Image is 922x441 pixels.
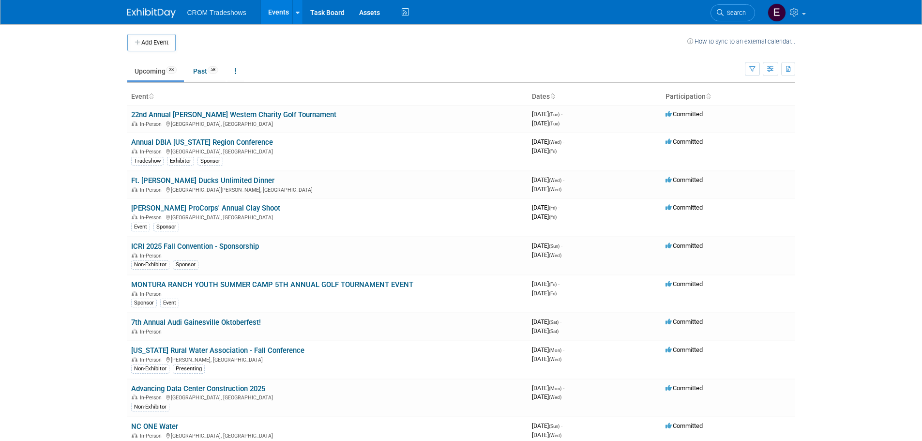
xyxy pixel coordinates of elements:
span: [DATE] [532,289,557,297]
div: Sponsor [197,157,223,166]
a: MONTURA RANCH YOUTH SUMMER CAMP 5TH ANNUAL GOLF TOURNAMENT EVENT [131,280,413,289]
span: 28 [166,66,177,74]
span: - [561,242,562,249]
span: [DATE] [532,384,564,392]
span: (Wed) [549,178,561,183]
span: [DATE] [532,431,561,439]
div: [PERSON_NAME], [GEOGRAPHIC_DATA] [131,355,524,363]
img: In-Person Event [132,121,137,126]
button: Add Event [127,34,176,51]
span: Committed [665,176,703,183]
div: Sponsor [131,299,157,307]
span: [DATE] [532,147,557,154]
span: (Wed) [549,395,561,400]
span: (Mon) [549,348,561,353]
span: In-Person [140,291,165,297]
div: Sponsor [153,223,179,231]
span: Committed [665,422,703,429]
div: Exhibitor [167,157,194,166]
div: [GEOGRAPHIC_DATA], [GEOGRAPHIC_DATA] [131,120,524,127]
span: 58 [208,66,218,74]
img: In-Person Event [132,187,137,192]
span: (Fri) [549,149,557,154]
a: ICRI 2025 Fall Convention - Sponsorship [131,242,259,251]
span: - [563,138,564,145]
span: [DATE] [532,204,559,211]
span: (Wed) [549,253,561,258]
span: [DATE] [532,213,557,220]
a: Sort by Participation Type [706,92,710,100]
a: Upcoming28 [127,62,184,80]
span: - [563,384,564,392]
span: Committed [665,138,703,145]
span: (Tue) [549,121,559,126]
span: [DATE] [532,327,559,335]
span: [DATE] [532,280,559,288]
span: (Mon) [549,386,561,391]
span: (Fri) [549,291,557,296]
div: Presenting [173,365,205,373]
span: In-Person [140,149,165,155]
span: (Tue) [549,112,559,117]
span: In-Person [140,121,165,127]
img: In-Person Event [132,357,137,362]
div: [GEOGRAPHIC_DATA], [GEOGRAPHIC_DATA] [131,431,524,439]
div: [GEOGRAPHIC_DATA][PERSON_NAME], [GEOGRAPHIC_DATA] [131,185,524,193]
span: - [558,280,559,288]
span: Committed [665,346,703,353]
span: (Wed) [549,433,561,438]
a: Ft. [PERSON_NAME] Ducks Unlimited Dinner [131,176,274,185]
span: Committed [665,204,703,211]
span: (Sun) [549,243,559,249]
span: (Wed) [549,187,561,192]
a: [US_STATE] Rural Water Association - Fall Conference [131,346,304,355]
span: [DATE] [532,422,562,429]
a: How to sync to an external calendar... [687,38,795,45]
span: Committed [665,280,703,288]
div: Non-Exhibitor [131,403,169,411]
img: In-Person Event [132,149,137,153]
span: [DATE] [532,318,561,325]
img: In-Person Event [132,329,137,334]
span: (Fri) [549,214,557,220]
span: (Fri) [549,205,557,211]
span: In-Person [140,253,165,259]
img: In-Person Event [132,433,137,438]
div: [GEOGRAPHIC_DATA], [GEOGRAPHIC_DATA] [131,213,524,221]
span: Search [724,9,746,16]
span: Committed [665,110,703,118]
img: Eden Burleigh [768,3,786,22]
div: Tradeshow [131,157,164,166]
div: Sponsor [173,260,198,269]
span: [DATE] [532,110,562,118]
a: Sort by Event Name [149,92,153,100]
span: [DATE] [532,138,564,145]
img: In-Person Event [132,214,137,219]
span: [DATE] [532,393,561,400]
img: ExhibitDay [127,8,176,18]
span: In-Person [140,433,165,439]
div: Event [160,299,179,307]
span: [DATE] [532,120,559,127]
span: - [560,318,561,325]
span: (Fri) [549,282,557,287]
th: Participation [662,89,795,105]
span: - [563,176,564,183]
span: [DATE] [532,355,561,363]
a: Past58 [186,62,226,80]
span: (Wed) [549,357,561,362]
span: In-Person [140,395,165,401]
a: Annual DBIA [US_STATE] Region Conference [131,138,273,147]
span: Committed [665,242,703,249]
th: Dates [528,89,662,105]
span: CROM Tradeshows [187,9,246,16]
span: Committed [665,318,703,325]
span: - [561,422,562,429]
div: [GEOGRAPHIC_DATA], [GEOGRAPHIC_DATA] [131,147,524,155]
a: NC ONE Water [131,422,178,431]
img: In-Person Event [132,395,137,399]
span: [DATE] [532,242,562,249]
span: [DATE] [532,185,561,193]
a: Sort by Start Date [550,92,555,100]
span: In-Person [140,187,165,193]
